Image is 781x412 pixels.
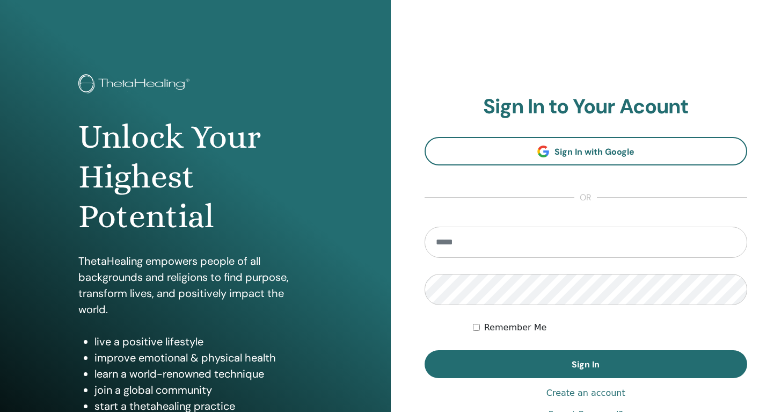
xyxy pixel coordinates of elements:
[78,117,312,237] h1: Unlock Your Highest Potential
[94,366,312,382] li: learn a world-renowned technique
[546,387,625,400] a: Create an account
[554,146,634,157] span: Sign In with Google
[574,191,597,204] span: or
[425,137,748,165] a: Sign In with Google
[425,95,748,119] h2: Sign In to Your Acount
[94,350,312,366] li: improve emotional & physical health
[78,253,312,317] p: ThetaHealing empowers people of all backgrounds and religions to find purpose, transform lives, a...
[94,382,312,398] li: join a global community
[473,321,747,334] div: Keep me authenticated indefinitely or until I manually logout
[572,359,600,370] span: Sign In
[425,350,748,378] button: Sign In
[94,334,312,350] li: live a positive lifestyle
[484,321,547,334] label: Remember Me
